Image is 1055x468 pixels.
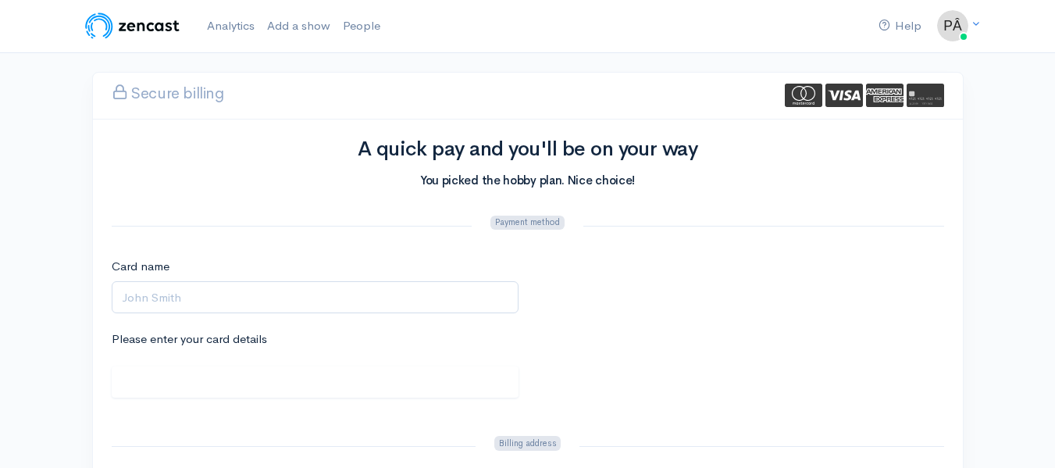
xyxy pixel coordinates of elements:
h2: Secure billing [112,74,224,102]
iframe: Quadro seguro de entrada do pagamento com cartão [122,375,508,394]
img: ... [937,10,968,41]
h4: You picked the hobby plan. Nice choice! [112,174,944,188]
img: mastercard.svg [785,84,822,107]
label: Please enter your card details [112,330,267,348]
input: John Smith [112,281,519,313]
a: People [337,9,387,43]
a: Add a show [261,9,337,43]
img: default.svg [907,84,944,107]
span: Billing address [494,436,561,451]
iframe: gist-messenger-bubble-iframe [1002,415,1039,452]
h1: A quick pay and you'll be on your way [112,138,944,161]
img: amex.svg [866,84,904,107]
a: Analytics [201,9,261,43]
img: ZenCast Logo [83,10,182,41]
img: visa.svg [825,84,863,107]
span: Payment method [490,216,564,230]
a: Help [872,9,928,43]
label: Card name [112,258,169,276]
